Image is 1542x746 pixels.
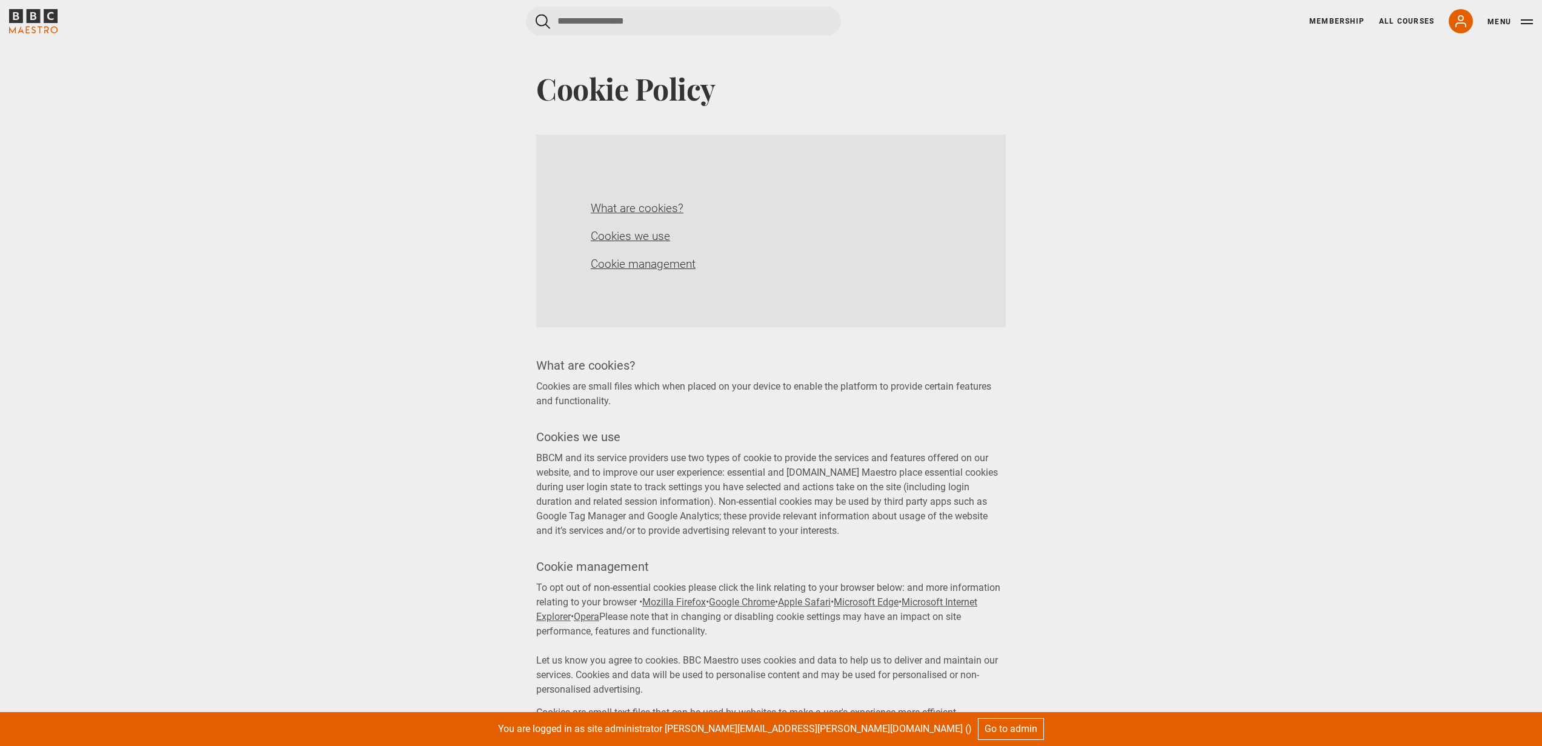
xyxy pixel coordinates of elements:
a: Mozilla Firefox [642,596,706,608]
p: Cookies we use [536,428,1006,446]
a: Opera [574,611,599,622]
p: Cookie management [536,558,1006,576]
a: All Courses [1379,16,1434,27]
input: Search [526,7,841,36]
p: What are cookies? [536,356,1006,375]
a: Cookies we use [591,229,670,243]
a: Google Chrome [709,596,775,608]
a: Apple Safari [778,596,831,608]
h2: Cookie Policy [536,42,1006,105]
p: Let us know you agree to cookies. BBC Maestro uses cookies and data to help us to deliver and mai... [536,653,1006,697]
a: Membership [1309,16,1364,27]
a: Cookie management [591,257,696,271]
p: Cookies are small files which when placed on your device to enable the platform to provide certai... [536,379,1006,408]
button: Toggle navigation [1487,16,1533,28]
a: Go to admin [978,718,1044,740]
p: To opt out of non-essential cookies please click the link relating to your browser below: and mor... [536,581,1006,639]
a: Microsoft Edge [834,596,899,608]
svg: BBC Maestro [9,9,58,33]
a: What are cookies? [591,201,683,215]
button: Submit the search query [536,14,550,29]
p: BBCM and its service providers use two types of cookie to provide the services and features offer... [536,451,1006,538]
